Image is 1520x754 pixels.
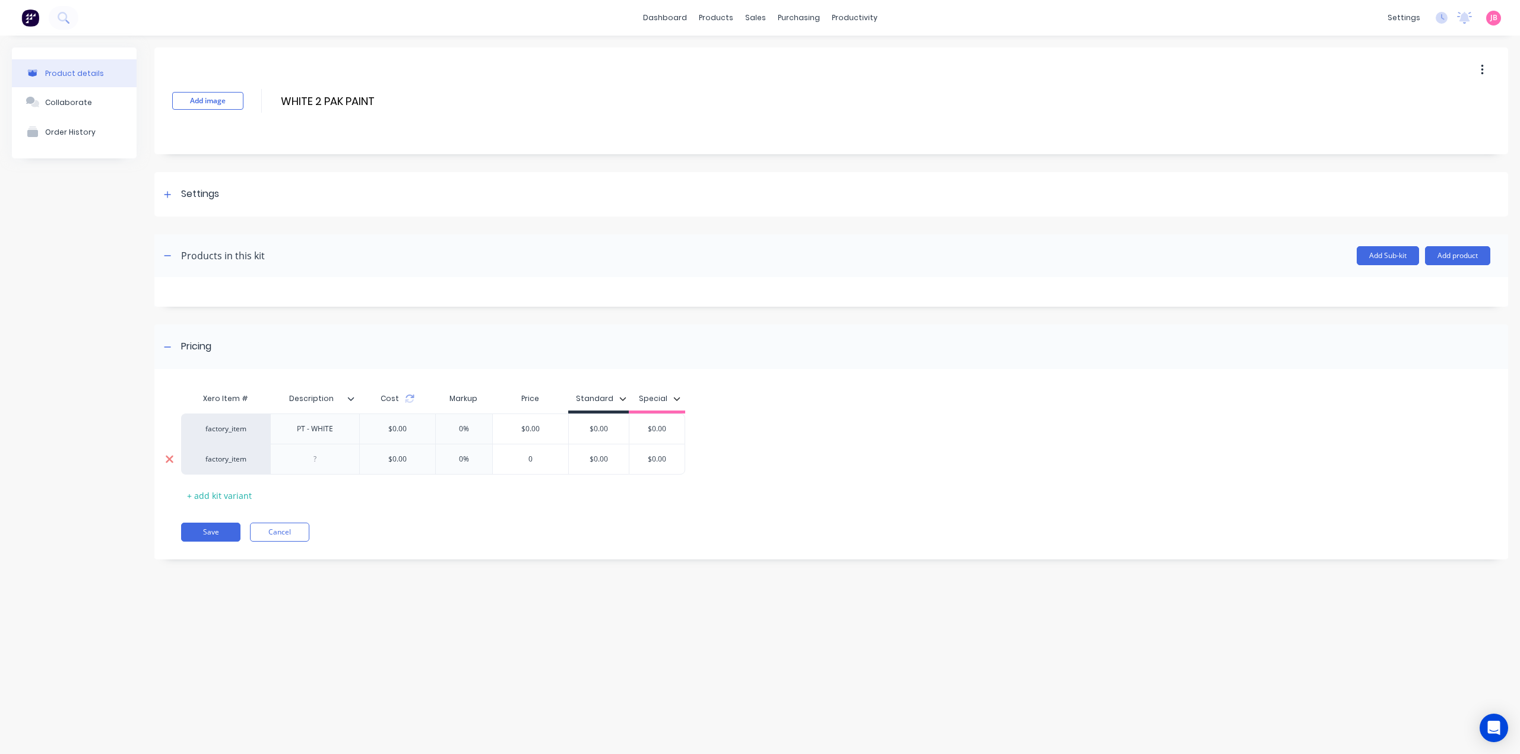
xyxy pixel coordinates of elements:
[434,444,493,474] div: 0%
[772,9,826,27] div: purchasing
[172,92,243,110] button: Add image
[286,421,345,437] div: PT - WHITE
[569,414,629,444] div: $0.00
[570,390,632,408] button: Standard
[194,424,259,434] div: factory_item
[181,187,219,202] div: Settings
[1357,246,1419,265] button: Add Sub-kit
[250,523,309,542] button: Cancel
[434,414,493,444] div: 0%
[1490,12,1497,23] span: JB
[1480,714,1508,742] div: Open Intercom Messenger
[1425,246,1490,265] button: Add product
[826,9,883,27] div: productivity
[12,59,137,87] button: Product details
[45,69,104,78] div: Product details
[181,249,265,263] div: Products in this kit
[1382,9,1426,27] div: settings
[739,9,772,27] div: sales
[12,117,137,147] button: Order History
[181,387,270,411] div: Xero Item #
[627,414,686,444] div: $0.00
[379,414,416,444] div: $0.00
[576,393,613,404] div: Standard
[493,444,568,474] div: 0
[435,387,492,411] div: Markup
[12,87,137,117] button: Collaborate
[181,523,240,542] button: Save
[492,387,568,411] div: Price
[270,387,359,411] div: Description
[181,444,685,475] div: factory_item$0.000%0$0.00$0.00
[181,413,685,444] div: factory_itemPT - WHITE$0.000%$0.00$0.00$0.00
[45,98,92,107] div: Collaborate
[280,93,490,110] input: Enter kit name
[639,393,667,404] div: Special
[569,444,629,474] div: $0.00
[181,486,258,505] div: + add kit variant
[381,393,399,404] span: Cost
[633,390,686,408] button: Special
[181,339,211,354] div: Pricing
[379,444,416,474] div: $0.00
[637,9,693,27] a: dashboard
[627,444,686,474] div: $0.00
[194,454,259,465] div: factory_item
[359,387,435,411] div: Cost
[270,384,352,413] div: Description
[21,9,39,27] img: Factory
[693,9,739,27] div: products
[45,128,96,136] div: Order History
[493,414,568,444] div: $0.00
